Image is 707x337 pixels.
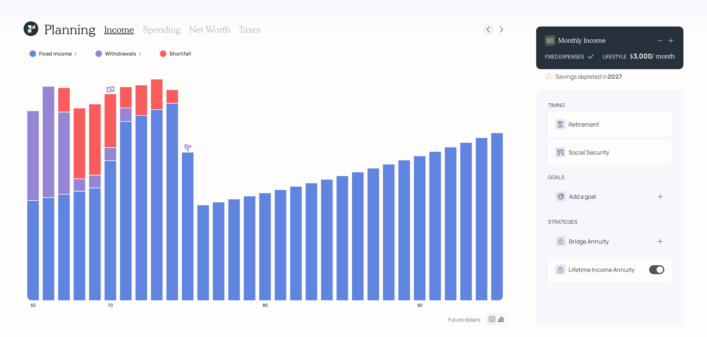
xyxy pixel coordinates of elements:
label: Withdrawals [105,50,136,57]
h4: Monthly Income [558,36,606,45]
div: Social Security [569,148,609,157]
h3: Taxes [239,24,260,35]
tspan: 70 [108,302,113,308]
tspan: 90 [417,302,423,308]
div: Future dollars [448,316,480,323]
tspan: 65 [31,302,36,308]
div: Add a goal [569,192,596,201]
div: Retirement [569,120,599,129]
h3: Net Worth [189,24,230,35]
div: Lifetime Income Annuity [569,265,634,274]
h4: / month [652,52,675,60]
h3: Income [104,24,134,35]
b: 2027 [608,72,622,81]
div: LIFESTYLE [603,53,627,60]
div: 3,000 [633,52,652,60]
label: Shortfall [169,50,191,57]
h3: Spending [143,24,180,35]
h4: $ [630,52,633,60]
div: strategies [548,218,577,226]
tspan: 80 [263,302,268,308]
div: Savings depleted in [555,72,622,81]
div: FIXED EXPENSES [545,53,584,60]
label: Fixed Income [39,50,72,57]
div: goals [548,174,564,181]
div: timing [548,102,565,109]
h1: Planning [44,21,95,37]
div: Bridge Annuity [569,237,609,246]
